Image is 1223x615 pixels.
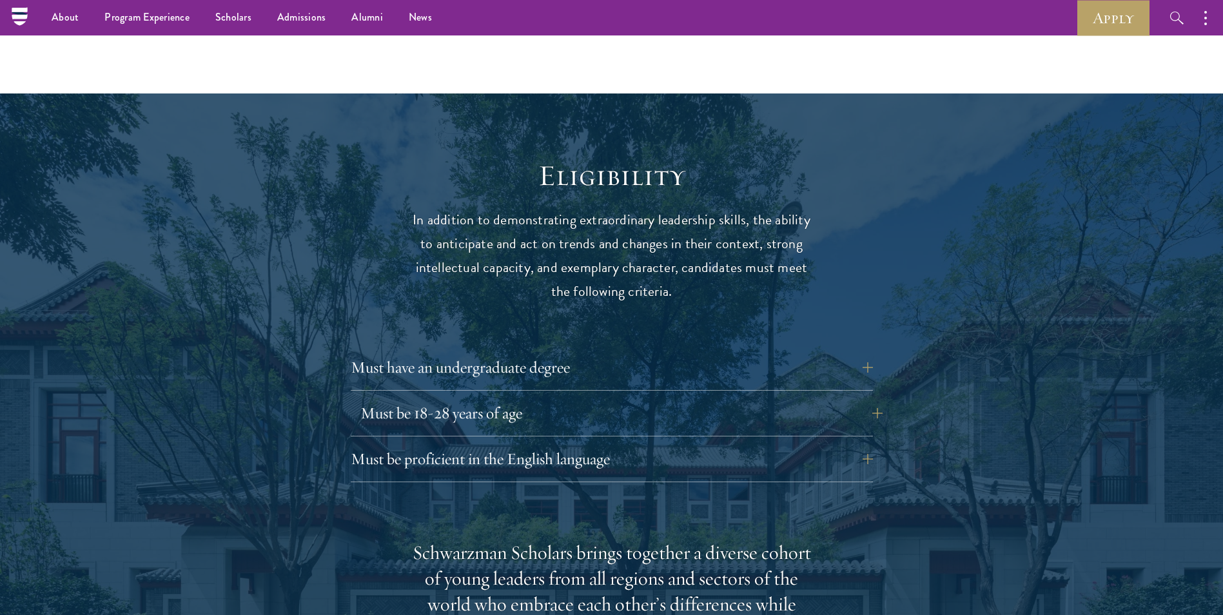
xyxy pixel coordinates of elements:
button: Must be 18-28 years of age [360,398,883,429]
button: Must have an undergraduate degree [351,352,873,383]
button: Must be proficient in the English language [351,444,873,474]
h2: Eligibility [412,158,812,194]
p: In addition to demonstrating extraordinary leadership skills, the ability to anticipate and act o... [412,208,812,304]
